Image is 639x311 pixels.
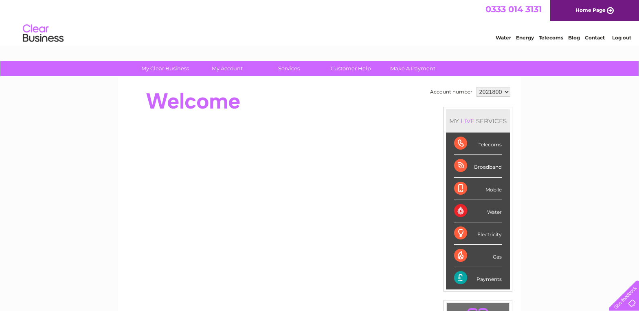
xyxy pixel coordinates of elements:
a: Contact [585,35,605,41]
a: Blog [568,35,580,41]
a: Make A Payment [379,61,446,76]
a: Water [496,35,511,41]
td: Account number [428,85,474,99]
div: Broadband [454,155,502,177]
div: Electricity [454,222,502,245]
div: Payments [454,267,502,289]
a: My Clear Business [132,61,199,76]
div: Water [454,200,502,222]
div: Mobile [454,178,502,200]
div: Gas [454,245,502,267]
a: Energy [516,35,534,41]
a: Log out [612,35,631,41]
div: MY SERVICES [446,109,510,133]
div: Clear Business is a trading name of Verastar Limited (registered in [GEOGRAPHIC_DATA] No. 3667643... [127,4,512,39]
a: 0333 014 3131 [485,4,542,14]
a: Customer Help [317,61,384,76]
div: Telecoms [454,133,502,155]
a: Telecoms [539,35,563,41]
img: logo.png [22,21,64,46]
a: Services [255,61,323,76]
a: My Account [193,61,261,76]
div: LIVE [459,117,476,125]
